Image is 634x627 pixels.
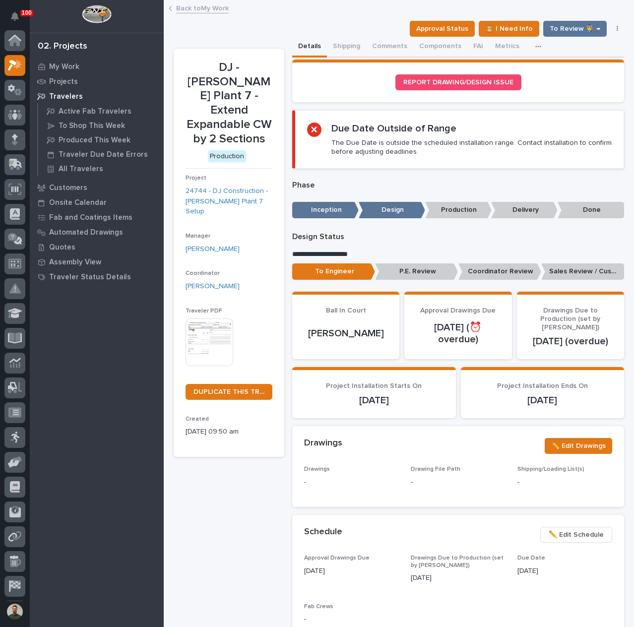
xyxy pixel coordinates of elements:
[395,74,521,90] a: REPORT DRAWING/DESIGN ISSUE
[304,327,387,339] p: [PERSON_NAME]
[304,394,444,406] p: [DATE]
[292,202,359,218] p: Inception
[541,263,624,280] p: Sales Review / Customer Approval
[517,555,545,561] span: Due Date
[304,604,333,610] span: Fab Crews
[517,477,612,488] p: -
[416,321,500,345] p: [DATE] (⏰ overdue)
[420,307,496,314] span: Approval Drawings Due
[304,614,399,625] p: -
[304,438,342,449] h2: Drawings
[30,74,164,89] a: Projects
[186,233,210,239] span: Manager
[410,21,475,37] button: Approval Status
[517,466,584,472] span: Shipping/Loading List(s)
[30,195,164,210] a: Onsite Calendar
[38,104,164,118] a: Active Fab Travelers
[49,184,87,192] p: Customers
[491,202,558,218] p: Delivery
[49,77,78,86] p: Projects
[549,529,604,541] span: ✏️ Edit Schedule
[186,416,209,422] span: Created
[186,270,220,276] span: Coordinator
[186,244,240,254] a: [PERSON_NAME]
[425,202,492,218] p: Production
[411,555,504,568] span: Drawings Due to Production (set by [PERSON_NAME])
[326,307,366,314] span: Ball In Court
[186,61,272,146] p: DJ - [PERSON_NAME] Plant 7 - Extend Expandable CW by 2 Sections
[38,119,164,132] a: To Shop This Week
[208,150,246,163] div: Production
[49,198,107,207] p: Onsite Calendar
[30,59,164,74] a: My Work
[411,466,460,472] span: Drawing File Path
[4,6,25,27] button: Notifications
[550,23,600,35] span: To Review 👨‍🏭 →
[30,210,164,225] a: Fab and Coatings Items
[186,281,240,292] a: [PERSON_NAME]
[540,307,600,331] span: Drawings Due to Production (set by [PERSON_NAME])
[331,123,456,134] h2: Due Date Outside of Range
[292,263,375,280] p: To Engineer
[186,175,206,181] span: Project
[292,181,624,190] p: Phase
[485,23,533,35] span: ⏳ I Need Info
[30,180,164,195] a: Customers
[30,240,164,254] a: Quotes
[411,477,413,488] p: -
[186,186,272,217] a: 24744 - DJ Construction - [PERSON_NAME] Plant 7 Setup
[551,440,606,452] span: ✏️ Edit Drawings
[193,388,264,395] span: DUPLICATE THIS TRAVELER
[416,23,468,35] span: Approval Status
[176,2,229,13] a: Back toMy Work
[38,133,164,147] a: Produced This Week
[517,566,612,576] p: [DATE]
[467,37,489,58] button: FAI
[413,37,467,58] button: Components
[489,37,525,58] button: Metrics
[473,394,613,406] p: [DATE]
[38,162,164,176] a: All Travelers
[30,254,164,269] a: Assembly View
[22,9,32,16] p: 100
[403,79,513,86] span: REPORT DRAWING/DESIGN ISSUE
[331,138,612,156] p: The Due Date is outside the scheduled installation range. Contact installation to confirm before ...
[49,92,83,101] p: Travelers
[59,150,148,159] p: Traveler Due Date Errors
[59,122,125,130] p: To Shop This Week
[49,213,132,222] p: Fab and Coatings Items
[304,566,399,576] p: [DATE]
[4,601,25,622] button: users-avatar
[359,202,425,218] p: Design
[375,263,458,280] p: P.E. Review
[30,225,164,240] a: Automated Drawings
[49,63,79,71] p: My Work
[411,573,506,583] p: [DATE]
[186,427,272,437] p: [DATE] 09:50 am
[304,527,342,538] h2: Schedule
[30,269,164,284] a: Traveler Status Details
[59,136,130,145] p: Produced This Week
[82,5,111,23] img: Workspace Logo
[304,555,370,561] span: Approval Drawings Due
[540,527,612,543] button: ✏️ Edit Schedule
[59,165,103,174] p: All Travelers
[304,477,399,488] p: -
[59,107,131,116] p: Active Fab Travelers
[30,89,164,104] a: Travelers
[49,243,75,252] p: Quotes
[186,384,272,400] a: DUPLICATE THIS TRAVELER
[543,21,607,37] button: To Review 👨‍🏭 →
[49,273,131,282] p: Traveler Status Details
[558,202,624,218] p: Done
[292,232,624,242] p: Design Status
[366,37,413,58] button: Comments
[326,382,422,389] span: Project Installation Starts On
[49,228,123,237] p: Automated Drawings
[38,147,164,161] a: Traveler Due Date Errors
[304,466,330,472] span: Drawings
[479,21,539,37] button: ⏳ I Need Info
[529,335,612,347] p: [DATE] (overdue)
[292,37,327,58] button: Details
[545,438,612,454] button: ✏️ Edit Drawings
